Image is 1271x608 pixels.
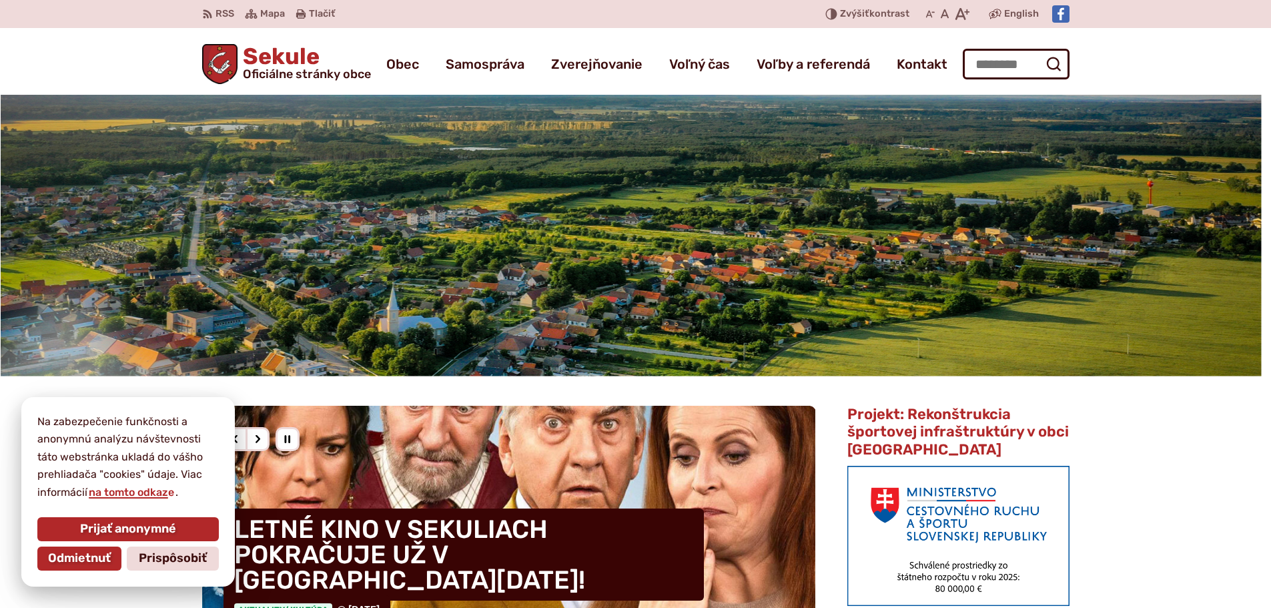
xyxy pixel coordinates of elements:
a: Voľný čas [669,45,730,83]
button: Odmietnuť [37,547,121,571]
span: kontrast [840,9,909,20]
h4: LETNÉ KINO V SEKULIACH POKRAČUJE UŽ V [GEOGRAPHIC_DATA][DATE]! [224,509,704,601]
a: Zverejňovanie [551,45,643,83]
span: Mapa [260,6,285,22]
span: Odmietnuť [48,551,111,566]
img: Prejsť na domovskú stránku [202,44,238,84]
span: Prijať anonymné [80,522,176,537]
img: Prejsť na Facebook stránku [1052,5,1070,23]
span: Oficiálne stránky obce [243,68,371,80]
span: Tlačiť [309,9,335,20]
span: RSS [216,6,234,22]
a: Samospráva [446,45,524,83]
p: Na zabezpečenie funkčnosti a anonymnú analýzu návštevnosti táto webstránka ukladá do vášho prehli... [37,413,219,501]
a: Voľby a referendá [757,45,870,83]
a: Obec [386,45,419,83]
span: English [1004,6,1039,22]
span: Zvýšiť [840,8,869,19]
img: min-cras.png [847,466,1069,606]
div: Pozastaviť pohyb slajdera [276,427,300,451]
a: na tomto odkaze [87,486,175,499]
a: Kontakt [897,45,947,83]
span: Prispôsobiť [139,551,207,566]
a: Logo Sekule, prejsť na domovskú stránku. [202,44,372,84]
button: Prispôsobiť [127,547,219,571]
button: Prijať anonymné [37,517,219,541]
span: Projekt: Rekonštrukcia športovej infraštruktúry v obci [GEOGRAPHIC_DATA] [847,405,1069,459]
div: Predošlý slajd [224,427,248,451]
div: Nasledujúci slajd [246,427,270,451]
a: English [1001,6,1041,22]
h1: Sekule [238,45,371,80]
